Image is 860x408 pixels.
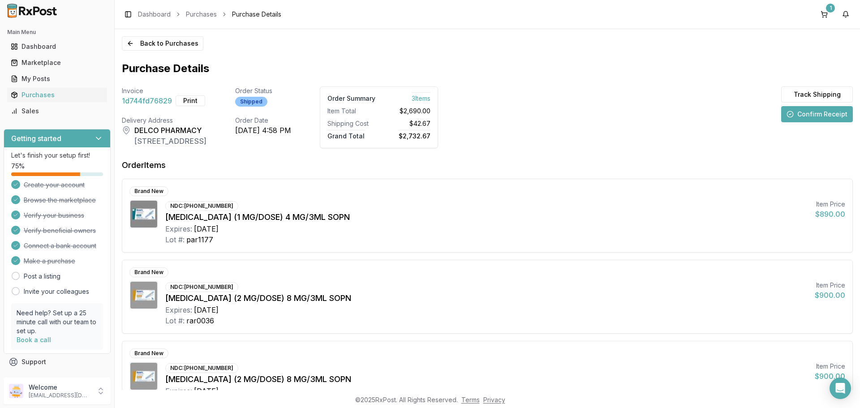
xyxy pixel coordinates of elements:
a: Purchases [186,10,217,19]
button: Marketplace [4,56,111,70]
button: Sales [4,104,111,118]
div: Expires: [165,223,192,234]
span: Verify beneficial owners [24,226,96,235]
a: Post a listing [24,272,60,281]
button: Purchases [4,88,111,102]
button: 1 [817,7,831,21]
div: [MEDICAL_DATA] (2 MG/DOSE) 8 MG/3ML SOPN [165,292,808,305]
div: Shipping Cost [327,119,375,128]
div: DELCO PHARMACY [134,125,206,136]
div: rar0036 [186,315,214,326]
a: Terms [461,396,480,404]
div: Item Price [815,362,845,371]
p: Welcome [29,383,91,392]
a: Dashboard [138,10,171,19]
div: Dashboard [11,42,103,51]
div: Order Items [122,159,166,172]
div: Brand New [129,186,168,196]
button: Track Shipping [781,86,853,103]
div: Item Total [327,107,375,116]
div: NDC: [PHONE_NUMBER] [165,201,238,211]
img: RxPost Logo [4,4,61,18]
span: Purchase Details [232,10,281,19]
p: Let's finish your setup first! [11,151,103,160]
div: Open Intercom Messenger [830,378,851,399]
button: Support [4,354,111,370]
span: Feedback [21,374,52,382]
div: Shipped [235,97,267,107]
span: Grand Total [327,130,365,140]
div: [DATE] [194,305,219,315]
span: 75 % [11,162,25,171]
a: My Posts [7,71,107,87]
a: Book a call [17,336,51,344]
span: Connect a bank account [24,241,96,250]
div: Purchases [11,90,103,99]
div: $900.00 [815,290,845,301]
button: Print [176,95,205,106]
div: Order Date [235,116,291,125]
div: [MEDICAL_DATA] (2 MG/DOSE) 8 MG/3ML SOPN [165,373,808,386]
span: Verify your business [24,211,84,220]
div: Item Price [815,200,845,209]
div: par1177 [186,234,213,245]
img: Ozempic (2 MG/DOSE) 8 MG/3ML SOPN [130,282,157,309]
div: $890.00 [815,209,845,219]
div: $2,690.00 [383,107,430,116]
span: Create your account [24,180,85,189]
img: Ozempic (1 MG/DOSE) 4 MG/3ML SOPN [130,201,157,228]
div: NDC: [PHONE_NUMBER] [165,363,238,373]
a: Privacy [483,396,505,404]
div: Lot #: [165,315,185,326]
button: My Posts [4,72,111,86]
div: [MEDICAL_DATA] (1 MG/DOSE) 4 MG/3ML SOPN [165,211,808,223]
div: My Posts [11,74,103,83]
span: $2,732.67 [399,130,430,140]
a: Marketplace [7,55,107,71]
div: NDC: [PHONE_NUMBER] [165,282,238,292]
div: Item Price [815,281,845,290]
div: Expires: [165,386,192,396]
div: Marketplace [11,58,103,67]
h3: Getting started [11,133,61,144]
button: Dashboard [4,39,111,54]
span: Make a purchase [24,257,75,266]
h2: Main Menu [7,29,107,36]
a: Invite your colleagues [24,287,89,296]
a: Sales [7,103,107,119]
span: 1d744fd76829 [122,95,172,106]
img: User avatar [9,384,23,398]
div: [DATE] [194,223,219,234]
div: Brand New [129,348,168,358]
button: Feedback [4,370,111,386]
div: Delivery Address [122,116,206,125]
div: Sales [11,107,103,116]
div: Expires: [165,305,192,315]
div: Order Summary [327,94,375,103]
button: Back to Purchases [122,36,203,51]
p: [EMAIL_ADDRESS][DOMAIN_NAME] [29,392,91,399]
a: Purchases [7,87,107,103]
div: $42.67 [383,119,430,128]
div: Order Status [235,86,291,95]
span: 3 Item s [412,92,430,102]
button: Confirm Receipt [781,106,853,122]
p: Need help? Set up a 25 minute call with our team to set up. [17,309,98,335]
div: [STREET_ADDRESS] [134,136,206,146]
span: Browse the marketplace [24,196,96,205]
div: 1 [826,4,835,13]
div: [DATE] 4:58 PM [235,125,291,136]
h1: Purchase Details [122,61,853,76]
div: $900.00 [815,371,845,382]
nav: breadcrumb [138,10,281,19]
img: Ozempic (2 MG/DOSE) 8 MG/3ML SOPN [130,363,157,390]
div: Invoice [122,86,206,95]
div: [DATE] [194,386,219,396]
a: Dashboard [7,39,107,55]
div: Lot #: [165,234,185,245]
div: Brand New [129,267,168,277]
